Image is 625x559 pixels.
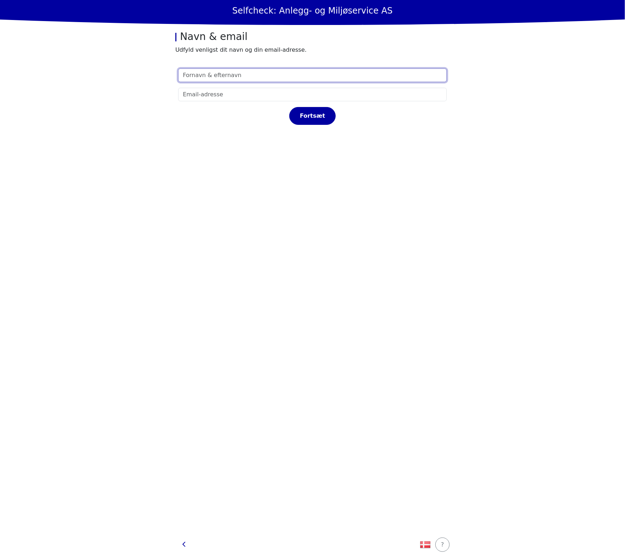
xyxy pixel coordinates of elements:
input: Email-adresse [178,88,447,101]
button: Fortsæt [289,107,336,125]
input: Fornavn & efternavn [178,68,447,82]
img: isAAAAASUVORK5CYII= [420,539,431,550]
div: Fortsæt [297,112,328,120]
button: ? [435,538,450,552]
p: Udfyld venligst dit navn og din email-adresse. [175,46,450,54]
h1: Selfcheck: Anlegg- og Miljøservice AS [232,6,392,16]
div: ? [440,540,445,549]
h2: Navn & email [175,31,450,43]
